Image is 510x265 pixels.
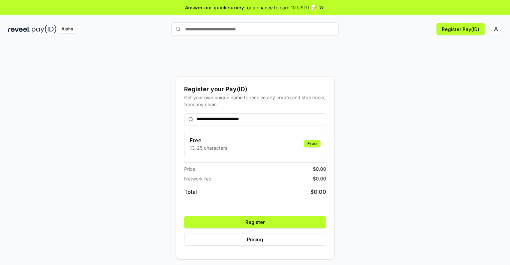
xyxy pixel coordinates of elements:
[184,94,326,108] div: Get your own unique name to receive any crypto and stablecoin, from any chain
[8,25,30,33] img: reveel_dark
[310,188,326,196] span: $ 0.00
[184,188,197,196] span: Total
[313,175,326,182] span: $ 0.00
[185,4,244,11] span: Answer our quick survey
[304,140,321,147] div: Free
[32,25,56,33] img: pay_id
[190,136,227,144] h3: Free
[436,23,485,35] button: Register Pay(ID)
[245,4,317,11] span: for a chance to earn 10 USDT 📝
[184,165,195,172] span: Price
[313,165,326,172] span: $ 0.00
[184,234,326,246] button: Pricing
[184,85,326,94] div: Register your Pay(ID)
[184,175,211,182] span: Network fee
[184,216,326,228] button: Register
[190,144,227,151] p: 13-25 characters
[58,25,77,33] div: Alpha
